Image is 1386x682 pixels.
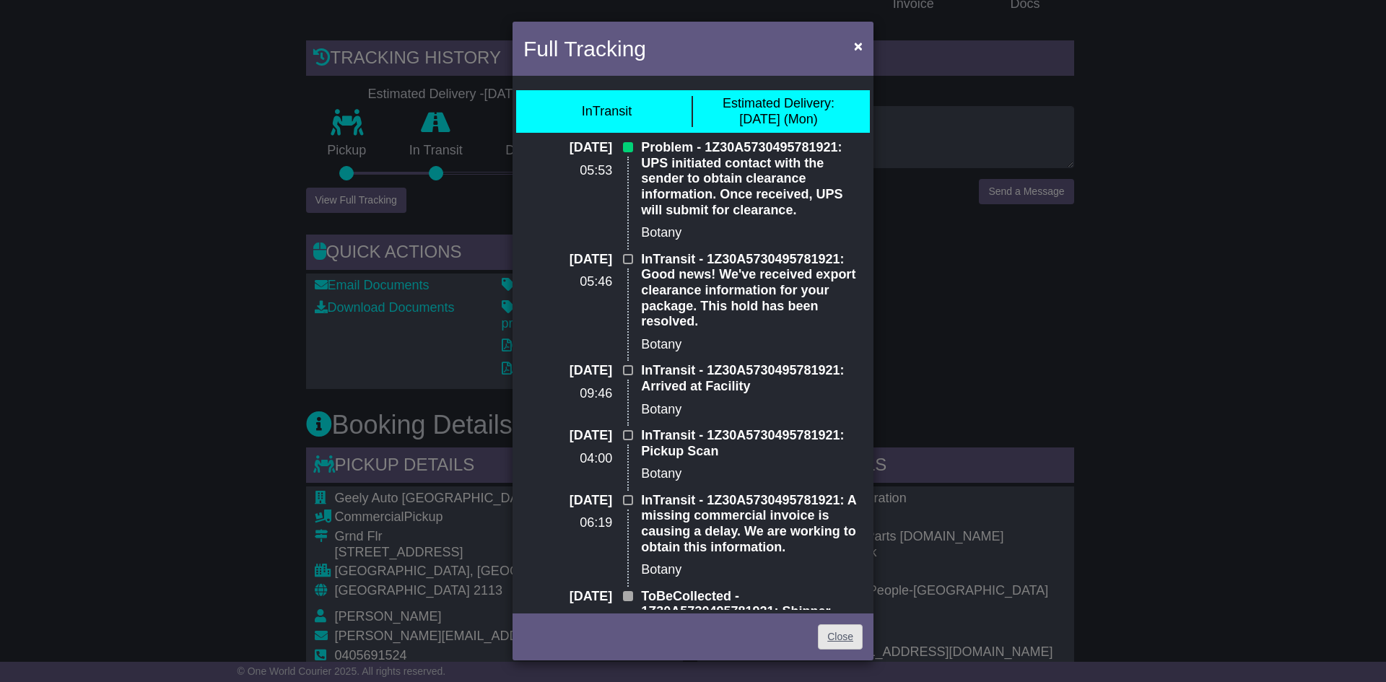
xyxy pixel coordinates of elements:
[523,252,612,268] p: [DATE]
[523,274,612,290] p: 05:46
[641,493,863,555] p: InTransit - 1Z30A5730495781921: A missing commercial invoice is causing a delay. We are working t...
[523,493,612,509] p: [DATE]
[523,163,612,179] p: 05:53
[641,466,863,482] p: Botany
[641,225,863,241] p: Botany
[641,402,863,418] p: Botany
[523,363,612,379] p: [DATE]
[641,589,863,651] p: ToBeCollected - 1Z30A5730495781921: Shipper created a label, UPS has not received the package yet.
[523,428,612,444] p: [DATE]
[854,38,863,54] span: ×
[641,562,863,578] p: Botany
[723,96,834,127] div: [DATE] (Mon)
[582,104,632,120] div: InTransit
[523,140,612,156] p: [DATE]
[847,31,870,61] button: Close
[641,140,863,218] p: Problem - 1Z30A5730495781921: UPS initiated contact with the sender to obtain clearance informati...
[641,363,863,394] p: InTransit - 1Z30A5730495781921: Arrived at Facility
[523,451,612,467] p: 04:00
[818,624,863,650] a: Close
[523,589,612,605] p: [DATE]
[641,252,863,330] p: InTransit - 1Z30A5730495781921: Good news! We've received export clearance information for your p...
[523,515,612,531] p: 06:19
[641,337,863,353] p: Botany
[641,428,863,459] p: InTransit - 1Z30A5730495781921: Pickup Scan
[523,32,646,65] h4: Full Tracking
[523,386,612,402] p: 09:46
[723,96,834,110] span: Estimated Delivery:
